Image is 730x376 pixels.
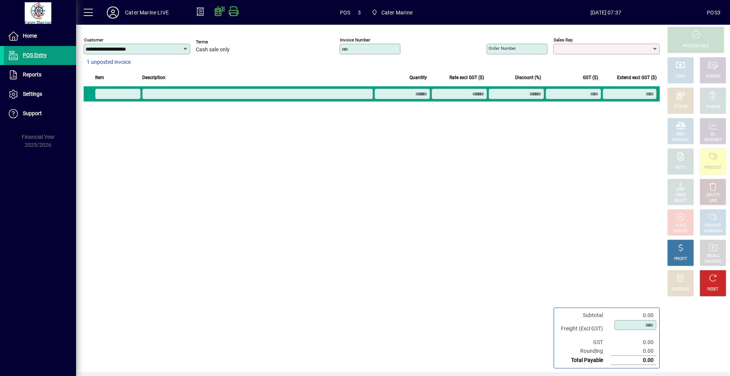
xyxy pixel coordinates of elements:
div: DELETE [706,192,719,198]
div: NOTE [676,165,686,171]
div: ACCOUNT [704,137,722,143]
div: PROFIT [674,256,687,262]
div: PROCESS SALE [682,43,709,49]
span: Cater Marine [381,6,413,19]
div: INVOICE [673,228,687,234]
div: PRODUCT [704,165,721,171]
span: POS Entry [23,52,47,58]
span: 3 [358,6,361,19]
span: Terms [196,40,241,44]
div: INVOICES [705,259,721,265]
td: 0.00 [611,347,656,356]
mat-label: Sales rep [554,37,573,43]
div: MISC [676,132,685,137]
div: LINE [709,198,717,204]
mat-label: Invoice number [340,37,370,43]
mat-label: Customer [84,37,103,43]
td: 0.00 [611,338,656,347]
button: 1 unposted invoice [84,56,134,69]
div: DISCOUNT [671,287,690,292]
div: POS3 [707,6,720,19]
td: GST [557,338,611,347]
button: Profile [101,6,125,19]
a: Reports [4,65,76,84]
td: 0.00 [611,311,656,320]
div: RECALL [706,253,720,259]
td: Freight (Excl GST) [557,320,611,338]
div: SELECT [674,198,687,204]
div: EFTPOS [674,104,688,110]
div: HOLD [676,223,686,228]
span: Cash sale only [196,47,230,53]
span: POS [340,6,351,19]
mat-label: Order number [489,46,516,51]
div: SUMMARY [703,228,722,234]
div: PRODUCT [704,223,721,228]
span: Description [142,73,165,82]
span: Item [95,73,104,82]
span: Reports [23,71,41,78]
span: Extend excl GST ($) [617,73,657,82]
div: CHARGE [706,104,720,110]
div: GL [711,132,716,137]
span: Settings [23,91,42,97]
span: 1 unposted invoice [87,58,131,66]
span: GST ($) [583,73,598,82]
a: Home [4,27,76,46]
div: PRICE [676,192,686,198]
span: Rate excl GST ($) [449,73,484,82]
span: Cater Marine [368,6,416,19]
span: Quantity [409,73,427,82]
a: Settings [4,85,76,104]
div: CHEQUE [706,74,720,79]
a: Support [4,104,76,123]
span: Support [23,110,42,116]
span: [DATE] 07:37 [505,6,707,19]
td: Total Payable [557,356,611,365]
div: PRODUCT [672,137,689,143]
td: Subtotal [557,311,611,320]
td: Rounding [557,347,611,356]
div: CASH [676,74,686,79]
td: 0.00 [611,356,656,365]
span: Home [23,33,37,39]
div: Cater Marine LIVE [125,6,169,19]
span: Discount (%) [515,73,541,82]
div: RESET [707,287,719,292]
